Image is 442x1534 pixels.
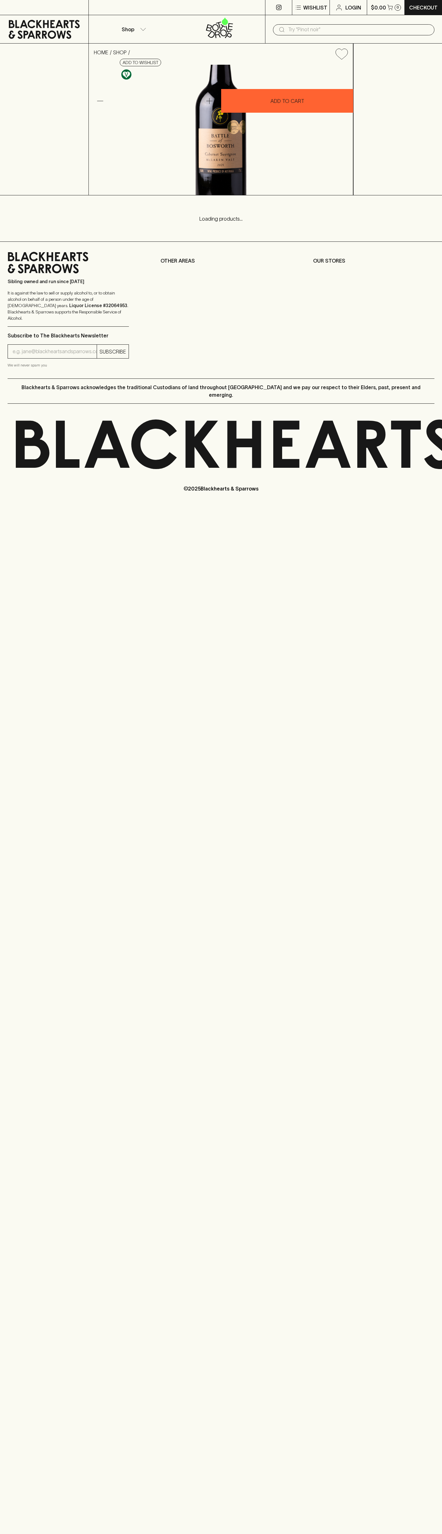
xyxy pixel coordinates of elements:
[89,4,94,11] p: ⠀
[89,15,177,43] button: Shop
[13,347,97,357] input: e.g. jane@blackheartsandsparrows.com.au
[270,97,304,105] p: ADD TO CART
[8,362,129,368] p: We will never spam you
[160,257,282,265] p: OTHER AREAS
[97,345,129,358] button: SUBSCRIBE
[12,383,430,399] p: Blackhearts & Sparrows acknowledges the traditional Custodians of land throughout [GEOGRAPHIC_DAT...
[120,68,133,81] a: Made without the use of any animal products.
[69,303,127,308] strong: Liquor License #32064953
[121,69,131,80] img: Vegan
[371,4,386,11] p: $0.00
[333,46,350,62] button: Add to wishlist
[221,89,353,113] button: ADD TO CART
[8,332,129,339] p: Subscribe to The Blackhearts Newsletter
[409,4,438,11] p: Checkout
[397,6,399,9] p: 0
[120,59,161,66] button: Add to wishlist
[122,26,134,33] p: Shop
[94,50,108,55] a: HOME
[313,257,434,265] p: OUR STORES
[100,348,126,355] p: SUBSCRIBE
[303,4,327,11] p: Wishlist
[89,65,353,195] img: 41211.png
[288,25,429,35] input: Try "Pinot noir"
[113,50,127,55] a: SHOP
[8,290,129,321] p: It is against the law to sell or supply alcohol to, or to obtain alcohol on behalf of a person un...
[8,278,129,285] p: Sibling owned and run since [DATE]
[345,4,361,11] p: Login
[6,215,436,223] p: Loading products...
